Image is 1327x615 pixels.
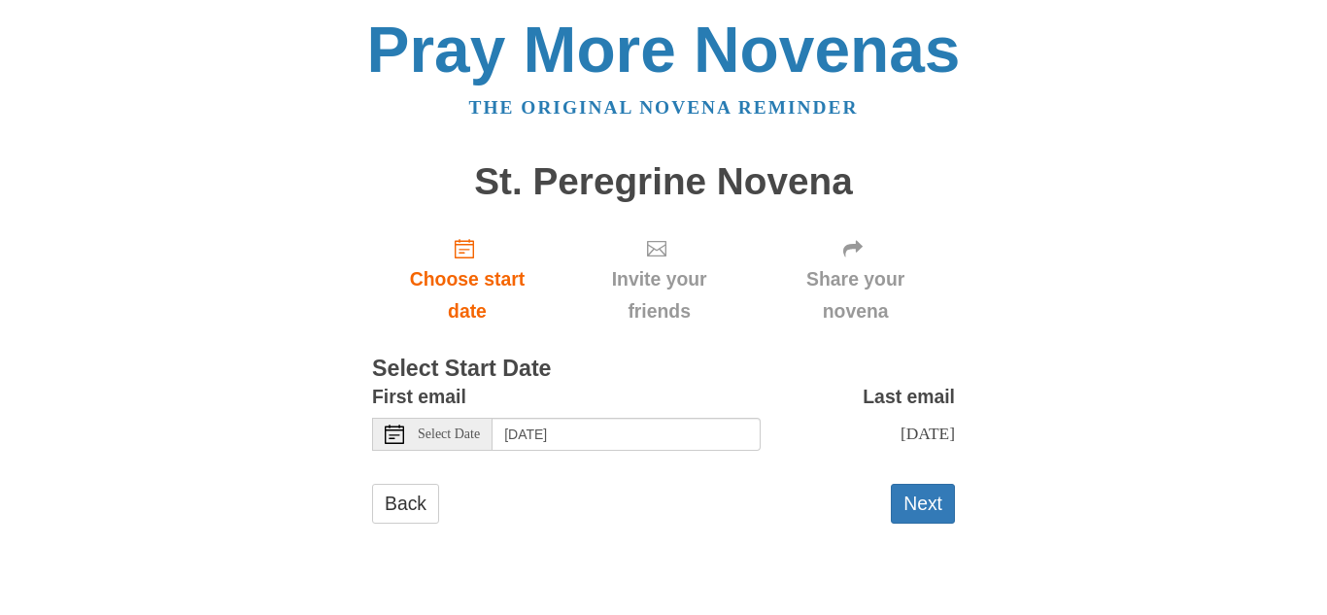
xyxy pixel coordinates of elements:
[372,161,955,203] h1: St. Peregrine Novena
[891,484,955,524] button: Next
[372,484,439,524] a: Back
[372,222,562,337] a: Choose start date
[775,263,936,327] span: Share your novena
[372,357,955,382] h3: Select Start Date
[469,97,859,118] a: The original novena reminder
[582,263,736,327] span: Invite your friends
[756,222,955,337] div: Click "Next" to confirm your start date first.
[863,381,955,413] label: Last email
[901,424,955,443] span: [DATE]
[367,14,961,85] a: Pray More Novenas
[372,381,466,413] label: First email
[418,427,480,441] span: Select Date
[562,222,756,337] div: Click "Next" to confirm your start date first.
[391,263,543,327] span: Choose start date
